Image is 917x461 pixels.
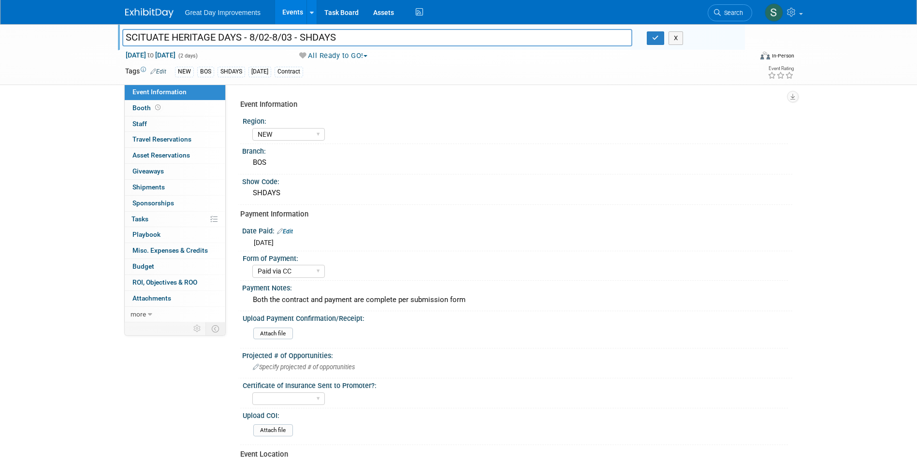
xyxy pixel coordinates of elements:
a: Travel Reservations [125,132,225,147]
div: Upload Payment Confirmation/Receipt: [243,311,788,323]
div: Certificate of Insurance Sent to Promoter?: [243,378,788,390]
a: Edit [277,228,293,235]
div: Payment Notes: [242,281,792,293]
span: Booth [132,104,162,112]
span: Giveaways [132,167,164,175]
span: Sponsorships [132,199,174,207]
div: [DATE] [248,67,271,77]
div: Event Information [240,100,785,110]
div: Projected # of Opportunities: [242,348,792,360]
button: X [669,31,684,45]
span: Great Day Improvements [185,9,261,16]
div: Show Code: [242,174,792,187]
span: ROI, Objectives & ROO [132,278,197,286]
div: Event Format [695,50,795,65]
a: more [125,307,225,322]
div: SHDAYS [218,67,245,77]
div: Region: [243,114,788,126]
span: to [146,51,155,59]
div: Contract [275,67,303,77]
a: Staff [125,116,225,132]
a: Search [708,4,752,21]
div: Event Rating [768,66,794,71]
a: Booth [125,101,225,116]
a: Asset Reservations [125,148,225,163]
span: more [131,310,146,318]
div: Both the contract and payment are complete per submission form [249,292,785,307]
div: In-Person [771,52,794,59]
span: Specify projected # of opportunities [253,363,355,371]
span: Event Information [132,88,187,96]
div: SHDAYS [249,186,785,201]
a: Event Information [125,85,225,100]
img: Format-Inperson.png [760,52,770,59]
td: Toggle Event Tabs [205,322,225,335]
span: [DATE] [DATE] [125,51,176,59]
a: Playbook [125,227,225,243]
span: Attachments [132,294,171,302]
div: Event Location [240,449,785,460]
span: Tasks [131,215,148,223]
a: Shipments [125,180,225,195]
a: Sponsorships [125,196,225,211]
span: Staff [132,120,147,128]
a: ROI, Objectives & ROO [125,275,225,290]
div: BOS [197,67,214,77]
div: Branch: [242,144,792,156]
div: BOS [249,155,785,170]
img: Sha'Nautica Sales [765,3,783,22]
img: ExhibitDay [125,8,174,18]
div: Upload COI: [243,408,788,420]
a: Giveaways [125,164,225,179]
span: [DATE] [254,239,274,246]
span: Travel Reservations [132,135,191,143]
div: Payment Information [240,209,785,219]
a: Misc. Expenses & Credits [125,243,225,259]
span: Misc. Expenses & Credits [132,246,208,254]
a: Attachments [125,291,225,306]
a: Tasks [125,212,225,227]
a: Edit [150,68,166,75]
span: Asset Reservations [132,151,190,159]
div: Form of Payment: [243,251,788,263]
td: Tags [125,66,166,77]
span: (2 days) [177,53,198,59]
td: Personalize Event Tab Strip [189,322,206,335]
span: Budget [132,262,154,270]
span: Booth not reserved yet [153,104,162,111]
button: All Ready to GO! [296,51,371,61]
span: Playbook [132,230,160,238]
span: Shipments [132,183,165,191]
div: NEW [175,67,194,77]
span: Search [721,9,743,16]
a: Budget [125,259,225,274]
div: Date Paid: [242,224,792,236]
